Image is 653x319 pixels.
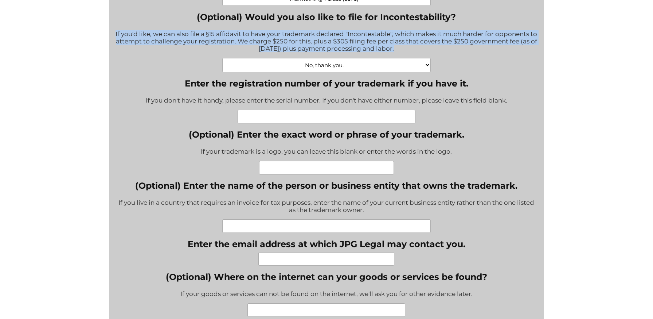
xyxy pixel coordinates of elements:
div: If you'd like, we can also file a §15 affidavit to have your trademark declared "Incontestable", ... [115,26,538,58]
label: Enter the email address at which JPG Legal may contact you. [188,239,465,249]
label: Enter the registration number of your trademark if you have it. [146,78,507,89]
div: If you live in a country that requires an invoice for tax purposes, enter the name of your curren... [115,194,538,219]
label: (Optional) Where on the internet can your goods or services be found? [166,272,487,282]
div: If your goods or services can not be found on the internet, we'll ask you for other evidence later. [166,285,487,303]
label: (Optional) Would you also like to file for Incontestability? [115,12,538,22]
div: If your trademark is a logo, you can leave this blank or enter the words in the logo. [189,143,464,161]
label: (Optional) Enter the name of the person or business entity that owns the trademark. [115,180,538,191]
label: (Optional) Enter the exact word or phrase of your trademark. [189,129,464,140]
div: If you don't have it handy, please enter the serial number. If you don't have either number, plea... [146,92,507,110]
